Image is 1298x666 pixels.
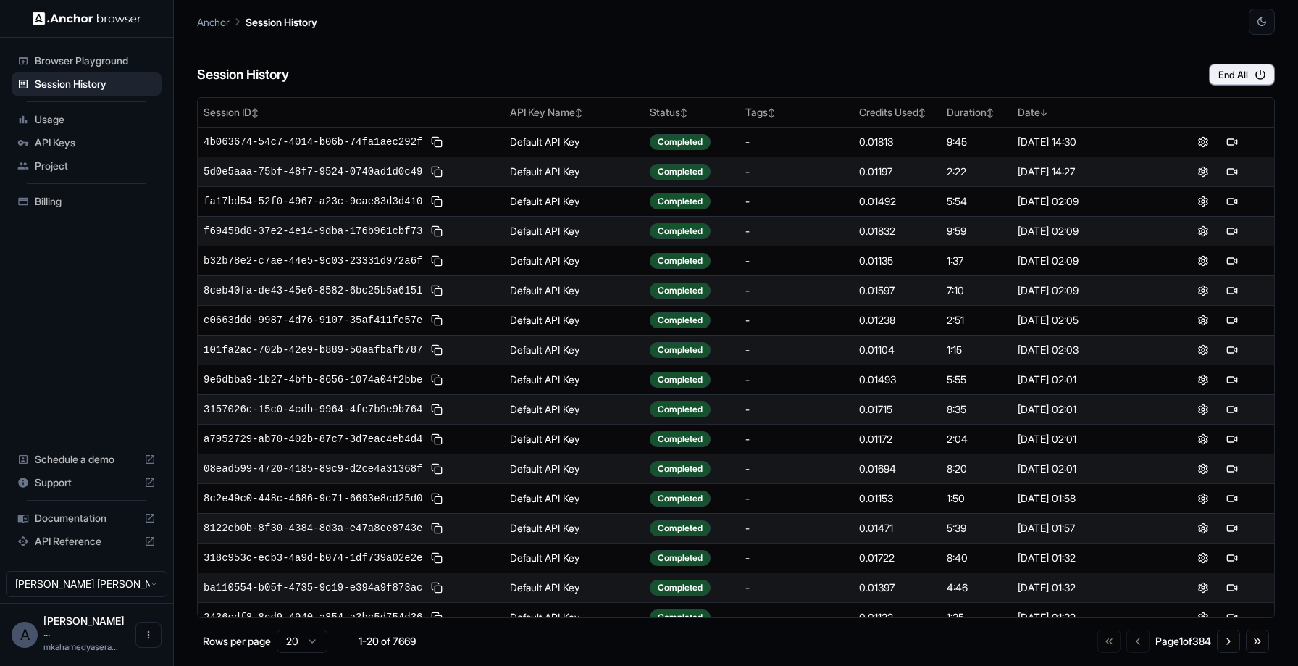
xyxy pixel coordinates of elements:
[246,14,317,30] p: Session History
[650,431,711,447] div: Completed
[859,372,935,387] div: 0.01493
[504,573,644,602] td: Default API Key
[203,634,271,649] p: Rows per page
[859,462,935,476] div: 0.01694
[12,507,162,530] div: Documentation
[504,246,644,275] td: Default API Key
[35,534,138,549] span: API Reference
[504,335,644,365] td: Default API Key
[987,107,994,118] span: ↕
[1018,402,1155,417] div: [DATE] 02:01
[204,521,422,536] span: 8122cb0b-8f30-4384-8d3a-e47a8ee8743e
[1018,432,1155,446] div: [DATE] 02:01
[204,165,422,179] span: 5d0e5aaa-75bf-48f7-9524-0740ad1d0c49
[947,254,1006,268] div: 1:37
[35,475,138,490] span: Support
[204,491,422,506] span: 8c2e49c0-448c-4686-9c71-6693e8cd25d0
[35,194,156,209] span: Billing
[650,283,711,299] div: Completed
[859,402,935,417] div: 0.01715
[947,165,1006,179] div: 2:22
[35,77,156,91] span: Session History
[43,615,125,638] span: Ahamed Yaser Arafath MK
[1018,521,1155,536] div: [DATE] 01:57
[12,530,162,553] div: API Reference
[745,610,847,625] div: -
[43,641,118,652] span: mkahamedyaserarafath@gmail.com
[12,448,162,471] div: Schedule a demo
[504,216,644,246] td: Default API Key
[650,550,711,566] div: Completed
[504,513,644,543] td: Default API Key
[1018,343,1155,357] div: [DATE] 02:03
[859,580,935,595] div: 0.01397
[947,343,1006,357] div: 1:15
[204,343,422,357] span: 101fa2ac-702b-42e9-b889-50aafbafb787
[204,135,422,149] span: 4b063674-54c7-4014-b06b-74fa1aec292f
[947,491,1006,506] div: 1:50
[745,580,847,595] div: -
[1018,283,1155,298] div: [DATE] 02:09
[650,520,711,536] div: Completed
[1018,610,1155,625] div: [DATE] 01:32
[12,622,38,648] div: A
[947,224,1006,238] div: 9:59
[35,54,156,68] span: Browser Playground
[197,14,317,30] nav: breadcrumb
[197,64,289,86] h6: Session History
[859,194,935,209] div: 0.01492
[745,313,847,328] div: -
[859,343,935,357] div: 0.01104
[745,402,847,417] div: -
[204,432,422,446] span: a7952729-ab70-402b-87c7-3d7eac4eb4d4
[745,491,847,506] div: -
[745,462,847,476] div: -
[204,402,422,417] span: 3157026c-15c0-4cdb-9964-4fe7b9e9b764
[12,108,162,131] div: Usage
[1018,580,1155,595] div: [DATE] 01:32
[745,224,847,238] div: -
[947,313,1006,328] div: 2:51
[12,190,162,213] div: Billing
[504,186,644,216] td: Default API Key
[504,483,644,513] td: Default API Key
[947,610,1006,625] div: 1:35
[504,602,644,632] td: Default API Key
[12,72,162,96] div: Session History
[1040,107,1047,118] span: ↓
[33,12,141,25] img: Anchor Logo
[204,372,422,387] span: 9e6dbba9-1b27-4bfb-8656-1074a04f2bbe
[947,551,1006,565] div: 8:40
[12,131,162,154] div: API Keys
[745,372,847,387] div: -
[1209,64,1275,86] button: End All
[947,135,1006,149] div: 9:45
[1018,551,1155,565] div: [DATE] 01:32
[680,107,687,118] span: ↕
[947,580,1006,595] div: 4:46
[35,136,156,150] span: API Keys
[12,49,162,72] div: Browser Playground
[504,275,644,305] td: Default API Key
[859,105,935,120] div: Credits Used
[650,580,711,596] div: Completed
[745,551,847,565] div: -
[12,471,162,494] div: Support
[745,521,847,536] div: -
[1018,194,1155,209] div: [DATE] 02:09
[859,224,935,238] div: 0.01832
[12,154,162,178] div: Project
[504,305,644,335] td: Default API Key
[745,432,847,446] div: -
[745,343,847,357] div: -
[204,283,422,298] span: 8ceb40fa-de43-45e6-8582-6bc25b5a6151
[204,551,422,565] span: 318c953c-ecb3-4a9d-b074-1df739a02e2e
[204,610,422,625] span: 2436cdf8-8cd9-4940-a854-a3bc5d754d36
[1018,372,1155,387] div: [DATE] 02:01
[504,424,644,454] td: Default API Key
[650,193,711,209] div: Completed
[251,107,259,118] span: ↕
[504,157,644,186] td: Default API Key
[35,511,138,525] span: Documentation
[745,194,847,209] div: -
